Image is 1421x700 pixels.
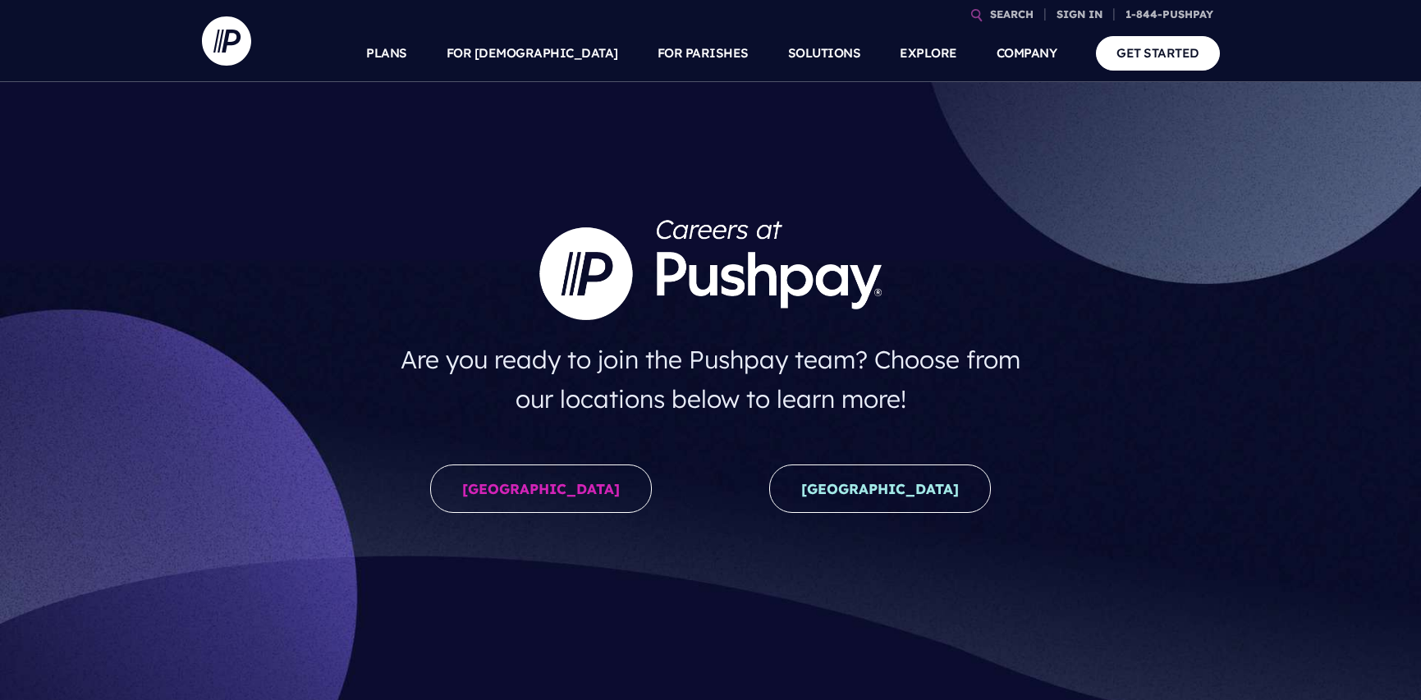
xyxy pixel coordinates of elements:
[384,333,1037,425] h4: Are you ready to join the Pushpay team? Choose from our locations below to learn more!
[900,25,957,82] a: EXPLORE
[447,25,618,82] a: FOR [DEMOGRAPHIC_DATA]
[430,464,652,513] a: [GEOGRAPHIC_DATA]
[769,464,991,513] a: [GEOGRAPHIC_DATA]
[1096,36,1220,70] a: GET STARTED
[658,25,749,82] a: FOR PARISHES
[366,25,407,82] a: PLANS
[788,25,861,82] a: SOLUTIONS
[997,25,1057,82] a: COMPANY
